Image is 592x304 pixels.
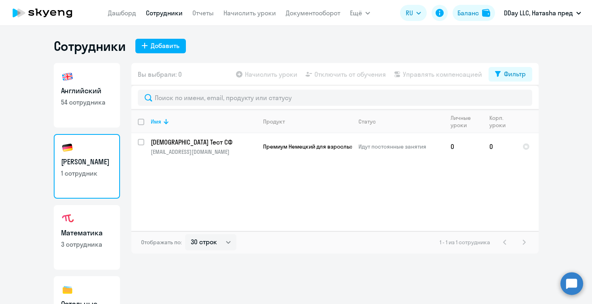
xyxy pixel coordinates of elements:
[457,8,479,18] div: Баланс
[358,118,444,125] div: Статус
[54,38,126,54] h1: Сотрудники
[358,118,376,125] div: Статус
[453,5,495,21] button: Балансbalance
[489,114,510,129] div: Корп. уроки
[483,133,516,160] td: 0
[500,3,585,23] button: DDay LLC, Натаsha пред
[61,70,74,83] img: english
[263,118,285,125] div: Продукт
[151,148,256,155] p: [EMAIL_ADDRESS][DOMAIN_NAME]
[406,8,413,18] span: RU
[61,228,113,238] h3: Математика
[146,9,183,17] a: Сотрудники
[400,5,427,21] button: RU
[61,169,113,178] p: 1 сотрудник
[61,240,113,249] p: 3 сотрудника
[482,9,490,17] img: balance
[54,63,120,128] a: Английский54 сотрудника
[489,114,516,129] div: Корп. уроки
[504,8,573,18] p: DDay LLC, Натаsha пред
[444,133,483,160] td: 0
[61,157,113,167] h3: [PERSON_NAME]
[451,114,482,129] div: Личные уроки
[135,39,186,53] button: Добавить
[151,118,161,125] div: Имя
[108,9,136,17] a: Дашборд
[350,5,370,21] button: Ещё
[61,98,113,107] p: 54 сотрудника
[61,86,113,96] h3: Английский
[263,118,352,125] div: Продукт
[61,283,74,296] img: others
[440,239,490,246] span: 1 - 1 из 1 сотрудника
[151,138,256,147] p: [DEMOGRAPHIC_DATA] Тест СФ
[350,8,362,18] span: Ещё
[151,41,179,50] div: Добавить
[223,9,276,17] a: Начислить уроки
[141,239,182,246] span: Отображать по:
[61,141,74,154] img: german
[54,134,120,199] a: [PERSON_NAME]1 сотрудник
[54,205,120,270] a: Математика3 сотрудника
[451,114,477,129] div: Личные уроки
[192,9,214,17] a: Отчеты
[151,138,256,155] a: [DEMOGRAPHIC_DATA] Тест СФ[EMAIL_ADDRESS][DOMAIN_NAME]
[61,212,74,225] img: math
[358,143,444,150] p: Идут постоянные занятия
[263,143,354,150] span: Премиум Немецкий для взрослых
[138,69,182,79] span: Вы выбрали: 0
[151,118,256,125] div: Имя
[138,90,532,106] input: Поиск по имени, email, продукту или статусу
[504,69,526,79] div: Фильтр
[286,9,340,17] a: Документооборот
[489,67,532,82] button: Фильтр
